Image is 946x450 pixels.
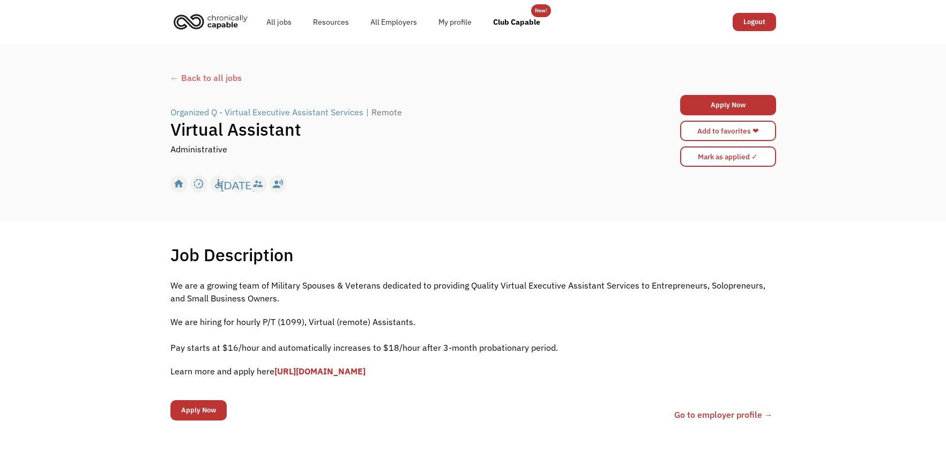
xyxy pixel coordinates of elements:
h1: Job Description [170,244,294,265]
p: We are hiring for hourly P/T (1099), Virtual (remote) Assistants. ‍ Pay starts at $16/hour and au... [170,315,776,354]
a: Club Capable [482,5,551,39]
input: Mark as applied ✓ [680,146,776,167]
a: All jobs [256,5,302,39]
a: Go to employer profile → [674,408,773,421]
div: accessible [213,176,224,192]
img: Chronically Capable logo [170,10,251,33]
a: All Employers [360,5,428,39]
form: Mark as applied form [680,144,776,169]
div: Administrative [170,143,227,156]
div: Remote [371,106,402,119]
a: My profile [428,5,482,39]
p: We are a growing team of Military Spouses & Veterans dedicated to providing Quality Virtual Execu... [170,279,776,305]
a: [URL][DOMAIN_NAME] [274,366,366,377]
form: Email Form [170,397,227,423]
a: Organized Q - Virtual Executive Assistant Services|Remote [170,106,405,119]
a: home [170,10,256,33]
p: Learn more and apply here [170,365,776,378]
a: Resources [302,5,360,39]
a: Add to favorites ❤ [680,121,776,141]
input: Apply Now [170,400,227,421]
div: record_voice_over [272,176,284,192]
div: New! [535,4,547,17]
div: [DATE] [221,176,256,192]
a: Logout [733,13,776,31]
div: | [366,106,369,119]
a: ← Back to all jobs [170,71,776,84]
a: Apply Now [680,95,776,115]
div: supervisor_account [252,176,264,192]
div: home [173,176,184,192]
div: Organized Q - Virtual Executive Assistant Services [170,106,363,119]
div: slow_motion_video [193,176,204,192]
h1: Virtual Assistant [170,119,625,140]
